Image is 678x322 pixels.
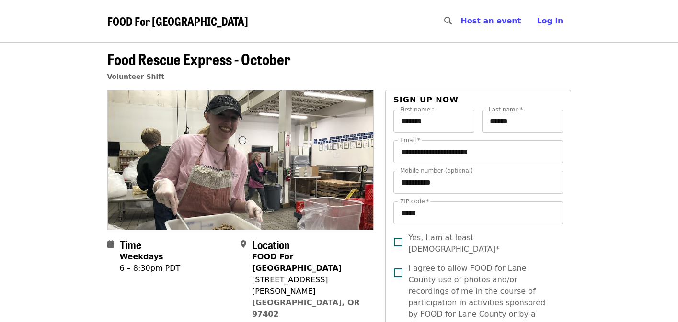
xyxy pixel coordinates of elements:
label: First name [400,107,435,112]
span: FOOD For [GEOGRAPHIC_DATA] [107,12,248,29]
span: Time [120,236,141,253]
i: search icon [444,16,452,25]
input: Search [458,10,465,33]
span: Log in [537,16,563,25]
label: ZIP code [400,199,429,204]
input: Last name [482,110,563,133]
img: Food Rescue Express - October organized by FOOD For Lane County [108,90,374,229]
i: calendar icon [107,240,114,249]
span: Location [252,236,290,253]
span: Food Rescue Express - October [107,47,291,70]
div: 6 – 8:30pm PDT [120,263,181,274]
strong: FOOD For [GEOGRAPHIC_DATA] [252,252,342,273]
input: Mobile number (optional) [393,171,563,194]
a: FOOD For [GEOGRAPHIC_DATA] [107,14,248,28]
div: [STREET_ADDRESS][PERSON_NAME] [252,274,366,297]
button: Log in [529,11,571,31]
label: Mobile number (optional) [400,168,473,174]
input: ZIP code [393,201,563,224]
input: Email [393,140,563,163]
input: First name [393,110,474,133]
i: map-marker-alt icon [241,240,246,249]
label: Email [400,137,420,143]
a: [GEOGRAPHIC_DATA], OR 97402 [252,298,360,319]
span: Yes, I am at least [DEMOGRAPHIC_DATA]* [408,232,555,255]
span: Sign up now [393,95,459,104]
label: Last name [489,107,523,112]
strong: Weekdays [120,252,163,261]
a: Volunteer Shift [107,73,165,80]
a: Host an event [460,16,521,25]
